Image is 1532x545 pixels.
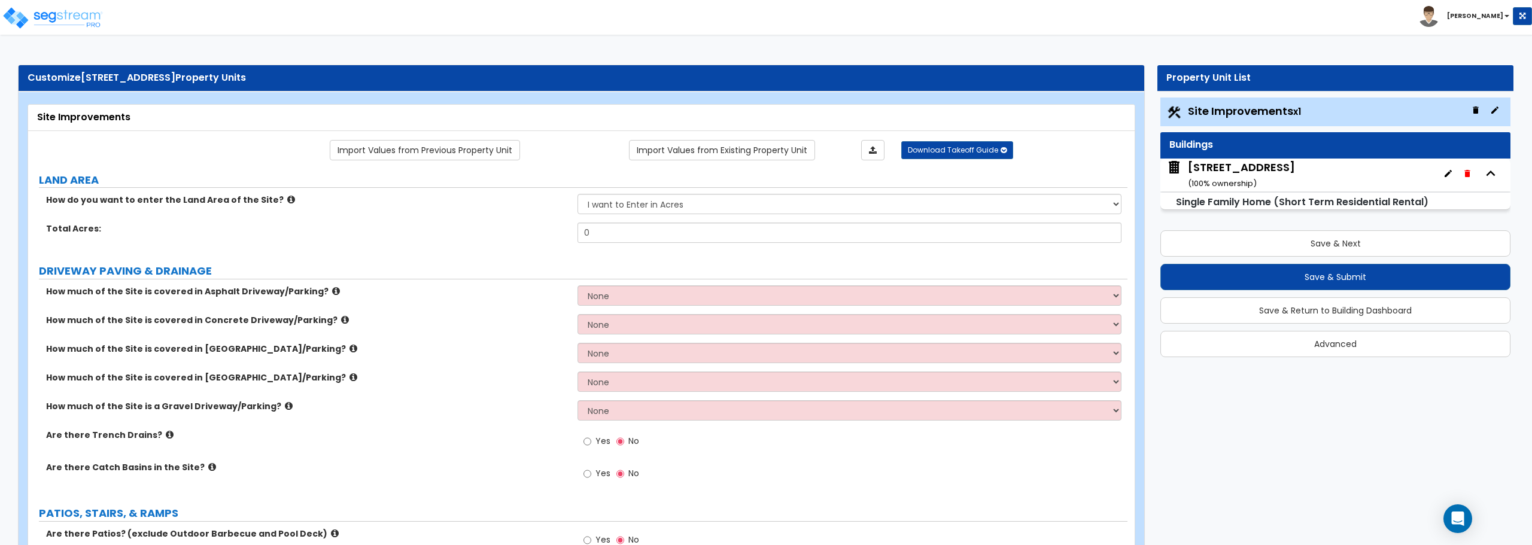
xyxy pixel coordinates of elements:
[2,6,104,30] img: logo_pro_r.png
[46,528,569,540] label: Are there Patios? (exclude Outdoor Barbecue and Pool Deck)
[583,435,591,448] input: Yes
[1188,160,1295,190] div: [STREET_ADDRESS]
[46,461,569,473] label: Are there Catch Basins in the Site?
[46,400,569,412] label: How much of the Site is a Gravel Driveway/Parking?
[330,140,520,160] a: Import the dynamic attribute values from previous properties.
[46,194,569,206] label: How do you want to enter the Land Area of the Site?
[1160,297,1510,324] button: Save & Return to Building Dashboard
[628,467,639,479] span: No
[908,145,998,155] span: Download Takeoff Guide
[208,462,216,471] i: click for more info!
[1169,138,1501,152] div: Buildings
[46,285,569,297] label: How much of the Site is covered in Asphalt Driveway/Parking?
[46,372,569,383] label: How much of the Site is covered in [GEOGRAPHIC_DATA]/Parking?
[285,401,293,410] i: click for more info!
[1418,6,1439,27] img: avatar.png
[1293,105,1301,118] small: x1
[349,373,357,382] i: click for more info!
[39,263,1127,279] label: DRIVEWAY PAVING & DRAINAGE
[1166,160,1295,190] span: 1150 Big Island Dr
[616,467,624,480] input: No
[46,314,569,326] label: How much of the Site is covered in Concrete Driveway/Parking?
[1166,71,1504,85] div: Property Unit List
[332,287,340,296] i: click for more info!
[1166,105,1182,120] img: Construction.png
[341,315,349,324] i: click for more info!
[81,71,175,84] span: [STREET_ADDRESS]
[1160,230,1510,257] button: Save & Next
[595,435,610,447] span: Yes
[901,141,1013,159] button: Download Takeoff Guide
[166,430,174,439] i: click for more info!
[583,467,591,480] input: Yes
[1188,178,1257,189] small: ( 100 % ownership)
[46,343,569,355] label: How much of the Site is covered in [GEOGRAPHIC_DATA]/Parking?
[287,195,295,204] i: click for more info!
[1160,264,1510,290] button: Save & Submit
[1160,331,1510,357] button: Advanced
[1188,103,1301,118] span: Site Improvements
[1443,504,1472,533] div: Open Intercom Messenger
[39,172,1127,188] label: LAND AREA
[349,344,357,353] i: click for more info!
[331,529,339,538] i: click for more info!
[46,223,569,235] label: Total Acres:
[1176,195,1428,209] small: Single Family Home (Short Term Residential Rental)
[28,71,1135,85] div: Customize Property Units
[37,111,1126,124] div: Site Improvements
[46,429,569,441] label: Are there Trench Drains?
[861,140,884,160] a: Import the dynamic attributes value through Excel sheet
[616,435,624,448] input: No
[1166,160,1182,175] img: building.svg
[1447,11,1503,20] b: [PERSON_NAME]
[595,467,610,479] span: Yes
[628,435,639,447] span: No
[629,140,815,160] a: Import the dynamic attribute values from existing properties.
[39,506,1127,521] label: PATIOS, STAIRS, & RAMPS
